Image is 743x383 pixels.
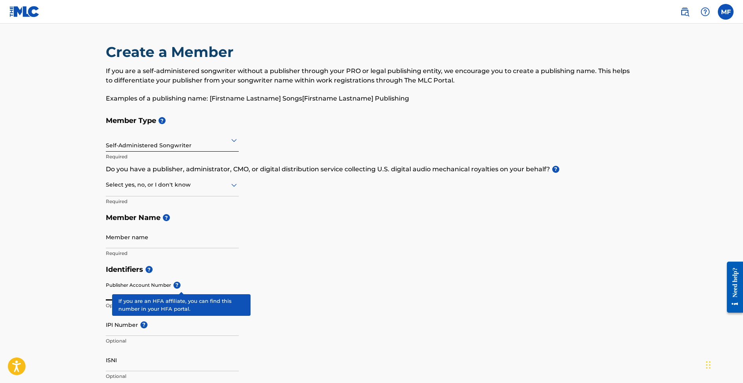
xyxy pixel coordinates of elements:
img: help [701,7,710,16]
span: ? [159,117,166,124]
h2: Create a Member [106,43,238,61]
div: Help [697,4,713,20]
span: ? [173,282,181,289]
p: Optional [106,302,239,309]
div: User Menu [718,4,734,20]
iframe: Chat Widget [704,345,743,383]
span: ? [140,321,147,328]
p: Required [106,198,239,205]
p: Optional [106,373,239,380]
h5: Member Type [106,112,638,129]
p: Examples of a publishing name: [Firstname Lastname] Songs[Firstname Lastname] Publishing [106,94,638,103]
span: ? [552,166,559,173]
a: Public Search [677,4,693,20]
p: Required [106,250,239,257]
p: Required [106,153,239,160]
h5: Member Name [106,209,638,226]
span: ? [146,266,153,273]
p: Do you have a publisher, administrator, CMO, or digital distribution service collecting U.S. digi... [106,165,638,174]
iframe: Resource Center [721,256,743,319]
p: Optional [106,337,239,345]
div: Drag [706,353,711,377]
div: Self-Administered Songwriter [106,130,239,150]
span: ? [163,214,170,221]
img: search [680,7,690,16]
h5: Identifiers [106,261,638,278]
img: MLC Logo [9,6,40,17]
p: If you are a self-administered songwriter without a publisher through your PRO or legal publishin... [106,66,638,85]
